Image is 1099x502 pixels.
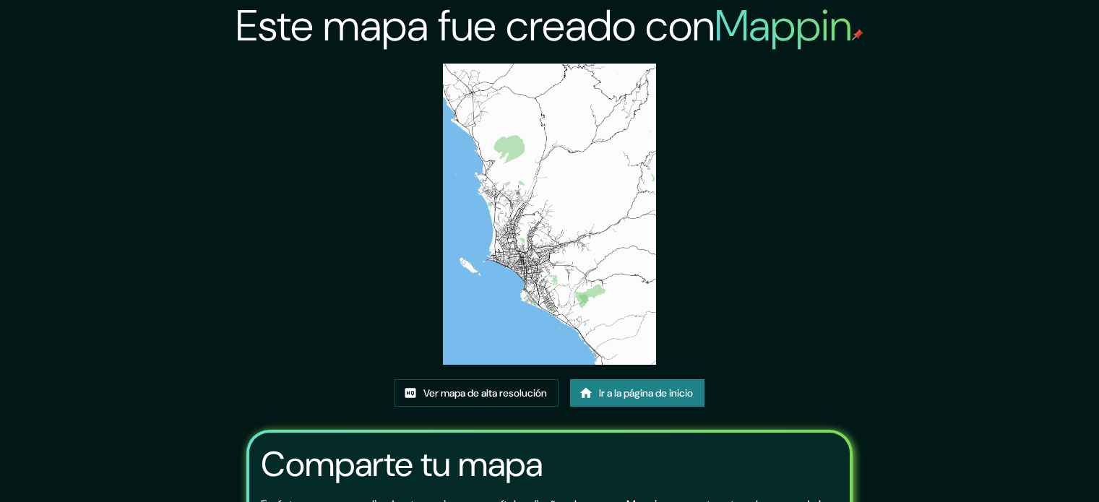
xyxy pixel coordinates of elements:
[443,64,656,365] img: created-map
[261,441,543,487] font: Comparte tu mapa
[570,379,704,407] a: Ir a la página de inicio
[395,379,559,407] a: Ver mapa de alta resolución
[423,386,547,399] font: Ver mapa de alta resolución
[599,386,693,399] font: Ir a la página de inicio
[970,446,1083,486] iframe: Lanzador de widgets de ayuda
[852,29,863,40] img: pin de mapeo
